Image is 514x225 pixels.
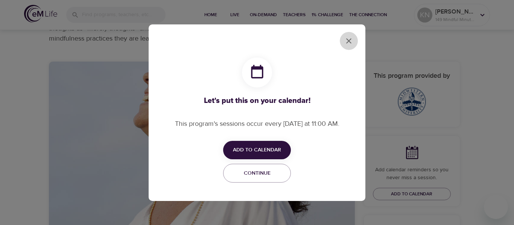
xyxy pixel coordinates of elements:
[223,141,291,159] button: Add to Calendar
[233,145,281,155] span: Add to Calendar
[228,169,286,178] span: Continue
[223,164,291,183] button: Continue
[175,119,339,129] p: This program's sessions occur every [DATE] at 11:00 AM.
[175,97,339,105] h3: Let's put this on your calendar!
[340,32,358,50] button: close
